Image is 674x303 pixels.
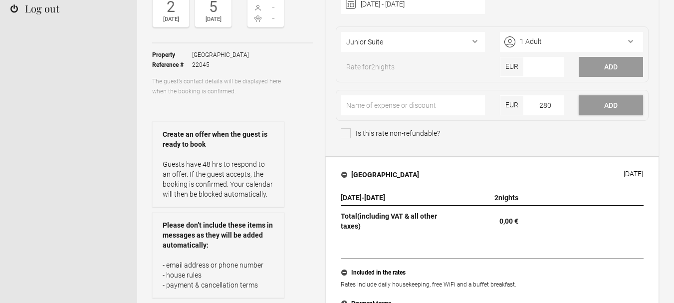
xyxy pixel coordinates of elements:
[341,206,462,234] th: Total
[163,260,274,290] p: - email address or phone number - house rules - payment & cancellation terms
[341,190,462,206] th: -
[500,95,524,115] span: EUR
[579,57,643,77] button: Add
[333,164,651,185] button: [GEOGRAPHIC_DATA] [DATE]
[341,170,419,180] h4: [GEOGRAPHIC_DATA]
[364,194,385,202] span: [DATE]
[500,57,524,77] span: EUR
[163,129,274,149] strong: Create an offer when the guest is ready to book
[152,50,192,60] strong: Property
[266,2,282,12] span: -
[341,194,362,202] span: [DATE]
[152,76,284,96] p: The guest’s contact details will be displayed here when the booking is confirmed.
[341,212,437,230] span: (including VAT & all other taxes)
[494,194,498,202] span: 2
[192,50,249,60] span: [GEOGRAPHIC_DATA]
[341,267,644,280] button: Included in the rates
[341,128,440,138] span: Is this rate non-refundable?
[152,60,192,70] strong: Reference #
[341,95,484,115] input: Name of expense or discount
[155,14,187,24] div: [DATE]
[192,60,249,70] span: 22045
[341,62,400,77] span: Rate for nights
[462,190,522,206] th: nights
[266,13,282,23] span: -
[163,220,274,250] strong: Please don’t include these items in messages as they will be added automatically:
[198,14,229,24] div: [DATE]
[499,217,518,225] flynt-currency: 0,00 €
[341,280,644,290] p: Rates include daily housekeeping, free WiFi and a buffet breakfast.
[624,170,643,178] div: [DATE]
[579,95,643,115] button: Add
[371,63,375,71] span: 2
[163,159,274,199] p: Guests have 48 hrs to respond to an offer. If the guest accepts, the booking is confirmed. Your c...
